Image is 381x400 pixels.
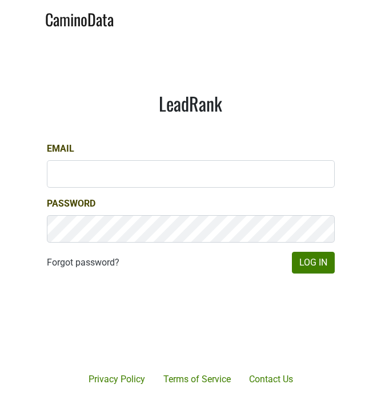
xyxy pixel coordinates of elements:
label: Email [47,142,74,156]
a: Contact Us [240,368,302,391]
a: Forgot password? [47,256,119,270]
a: Terms of Service [154,368,240,391]
label: Password [47,197,95,211]
a: Privacy Policy [79,368,154,391]
button: Log In [292,252,335,274]
h1: LeadRank [47,93,335,114]
a: CaminoData [45,5,114,31]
